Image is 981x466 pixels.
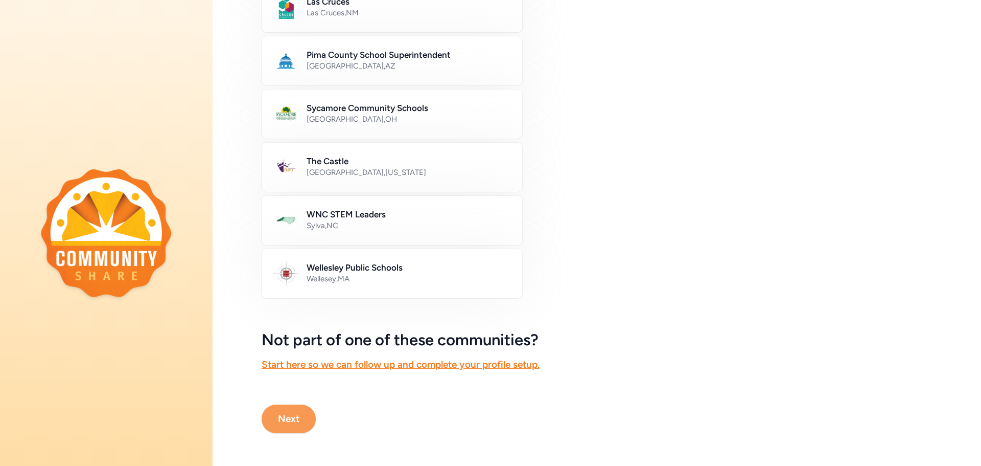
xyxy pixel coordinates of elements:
[274,102,298,126] img: Logo
[262,405,316,433] button: Next
[307,208,510,220] h2: WNC STEM Leaders
[307,261,510,274] h2: Wellesley Public Schools
[307,220,510,231] div: Sylva , NC
[274,208,298,233] img: Logo
[307,102,510,114] h2: Sycamore Community Schools
[307,61,510,71] div: [GEOGRAPHIC_DATA] , AZ
[262,359,540,370] a: Start here so we can follow up and complete your profile setup.
[262,331,932,349] h5: Not part of one of these communities?
[307,167,510,177] div: [GEOGRAPHIC_DATA] , [US_STATE]
[307,49,510,61] h2: Pima County School Superintendent
[41,169,172,297] img: logo
[274,155,298,180] img: Logo
[307,274,510,284] div: Wellesey , MA
[274,261,298,286] img: Logo
[307,155,510,167] h2: The Castle
[274,49,298,73] img: Logo
[307,114,510,124] div: [GEOGRAPHIC_DATA] , OH
[307,8,510,18] div: Las Cruces , NM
